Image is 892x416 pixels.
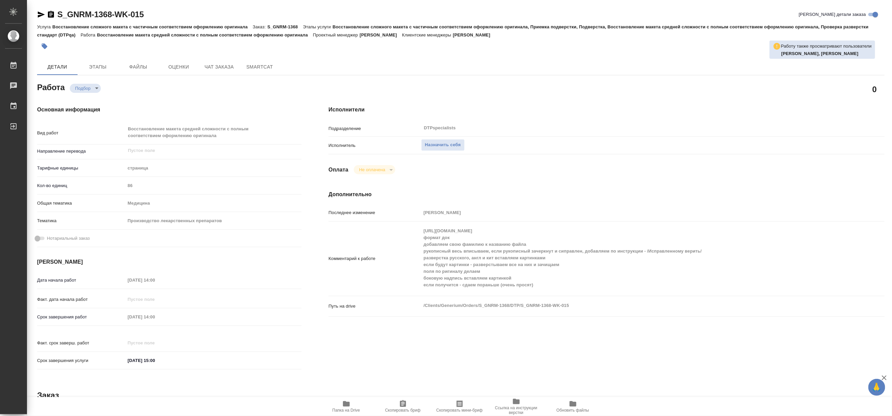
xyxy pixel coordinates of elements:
[333,408,360,413] span: Папка на Drive
[781,43,872,50] p: Работу также просматривают пользователи
[328,125,421,132] p: Подразделение
[37,39,52,54] button: Добавить тэг
[328,303,421,310] p: Путь на drive
[37,217,125,224] p: Тематика
[37,130,125,136] p: Вид работ
[125,356,184,365] input: ✎ Введи что-нибудь
[81,32,97,37] p: Работа
[492,406,541,415] span: Ссылка на инструкции верстки
[37,357,125,364] p: Срок завершения услуги
[122,63,154,71] span: Файлы
[52,24,253,29] p: Восстановление сложного макета с частичным соответствием оформлению оригинала
[163,63,195,71] span: Оценки
[385,408,421,413] span: Скопировать бриф
[47,235,90,242] span: Нотариальный заказ
[37,24,869,37] p: Восстановление сложного макета с частичным соответствием оформлению оригинала, Приемка подверстки...
[328,209,421,216] p: Последнее изменение
[421,139,464,151] button: Назначить себя
[125,215,301,227] div: Производство лекарственных препаратов
[781,50,872,57] p: Оксютович Ирина, Ковтун Светлана
[421,208,838,217] input: Пустое поле
[37,106,301,114] h4: Основная информация
[431,397,488,416] button: Скопировать мини-бриф
[37,258,301,266] h4: [PERSON_NAME]
[37,340,125,346] p: Факт. срок заверш. работ
[37,10,45,19] button: Скопировать ссылку для ЯМессенджера
[318,397,375,416] button: Папка на Drive
[37,277,125,284] p: Дата начала работ
[37,390,59,401] h2: Заказ
[871,380,883,394] span: 🙏
[488,397,545,416] button: Ссылка на инструкции верстки
[328,190,885,199] h4: Дополнительно
[82,63,114,71] span: Этапы
[37,314,125,320] p: Срок завершения работ
[354,165,395,174] div: Подбор
[375,397,431,416] button: Скопировать бриф
[421,225,838,291] textarea: [URL][DOMAIN_NAME] формат док добавляем свою фамилию к названию файла рукописный весь вписываем, ...
[125,312,184,322] input: Пустое поле
[47,10,55,19] button: Скопировать ссылку
[545,397,601,416] button: Обновить файлы
[37,24,52,29] p: Услуга
[243,63,276,71] span: SmartCat
[868,379,885,396] button: 🙏
[253,24,267,29] p: Заказ:
[328,255,421,262] p: Комментарий к работе
[37,200,125,207] p: Общая тематика
[37,296,125,303] p: Факт. дата начала работ
[425,141,461,149] span: Назначить себя
[556,408,589,413] span: Обновить файлы
[37,165,125,172] p: Тарифные единицы
[328,106,885,114] h4: Исполнители
[313,32,359,37] p: Проектный менеджер
[70,84,101,93] div: Подбор
[303,24,333,29] p: Этапы услуги
[328,166,348,174] h4: Оплата
[97,32,313,37] p: Восстановление макета средней сложности с полным соответствием оформлению оригинала
[125,294,184,304] input: Пустое поле
[421,300,838,311] textarea: /Clients/Generium/Orders/S_GNRM-1368/DTP/S_GNRM-1368-WK-015
[799,11,866,18] span: [PERSON_NAME] детали заказа
[125,181,301,190] input: Пустое поле
[328,142,421,149] p: Исполнитель
[125,162,301,174] div: страница
[359,32,402,37] p: [PERSON_NAME]
[357,167,387,173] button: Не оплачена
[37,182,125,189] p: Кол-во единиц
[436,408,483,413] span: Скопировать мини-бриф
[125,275,184,285] input: Пустое поле
[267,24,303,29] p: S_GNRM-1368
[453,32,495,37] p: [PERSON_NAME]
[872,83,877,95] h2: 0
[203,63,235,71] span: Чат заказа
[57,10,144,19] a: S_GNRM-1368-WK-015
[125,338,184,348] input: Пустое поле
[781,51,859,56] b: [PERSON_NAME], [PERSON_NAME]
[127,147,286,155] input: Пустое поле
[37,148,125,155] p: Направление перевода
[37,81,65,93] h2: Работа
[125,198,301,209] div: Медицина
[402,32,453,37] p: Клиентские менеджеры
[41,63,74,71] span: Детали
[73,85,93,91] button: Подбор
